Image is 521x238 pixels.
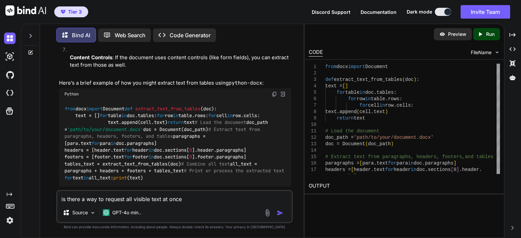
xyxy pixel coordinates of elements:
[92,140,100,146] span: for
[203,106,211,112] span: doc
[325,77,334,82] span: def
[448,31,466,38] p: Preview
[405,77,413,82] span: doc
[439,31,445,37] img: preview
[459,167,482,172] span: .header.
[365,96,371,102] span: in
[325,64,337,69] span: from
[394,90,397,95] span: :
[365,90,394,95] span: doc.tables
[402,77,405,82] span: (
[309,134,316,141] div: 12
[309,167,316,173] div: 17
[325,173,354,179] span: paragraphs
[4,51,16,62] img: darkAi-studio
[229,80,262,86] code: python-docx
[354,135,433,140] span: 'path/to/your/document.docx'
[149,147,154,153] span: in
[351,167,354,172] span: [
[309,128,316,134] div: 11
[354,167,385,172] span: header.text
[325,109,356,114] span: text.append
[309,154,316,160] div: 15
[414,160,454,166] span: doc.paragraphs
[64,126,263,139] span: # Extract text from paragraphs, headers, footers, and tables
[309,48,323,57] div: CODE
[309,147,316,154] div: 14
[309,115,316,122] div: 9
[227,112,233,118] span: in
[365,141,368,147] span: (
[54,6,88,17] button: premiumTier 3
[407,8,432,15] span: Dark mode
[417,167,451,172] span: doc.sections
[309,77,316,83] div: 3
[64,175,73,181] span: for
[385,109,388,114] span: )
[113,175,127,181] span: print
[471,49,491,56] span: FileName
[457,167,459,172] span: ]
[72,31,90,39] p: Bind AI
[368,141,391,147] span: doc_path
[309,64,316,70] div: 1
[173,112,178,118] span: in
[360,109,385,114] span: cell.text
[451,167,454,172] span: [
[170,31,211,39] p: Code Generator
[360,103,368,108] span: for
[337,64,348,69] span: docx
[5,5,46,16] img: Bind AI
[411,103,413,108] span: :
[309,122,316,128] div: 10
[325,160,360,166] span: paragraphs =
[59,189,291,212] p: In this example, the function iterates through all tables in the document and collects text from ...
[195,120,246,126] span: # Load the document
[494,49,500,55] img: chevron down
[365,64,388,69] span: Document
[309,89,316,96] div: 5
[361,8,397,16] button: Documentation
[90,210,96,216] img: Pick Models
[394,167,411,172] span: header
[4,69,16,81] img: githubDark
[124,106,133,112] span: def
[59,79,291,87] p: Here’s a brief example of how you might extract text from tables using :
[408,160,414,166] span: in
[67,126,143,132] span: 'path/to/your/document.docx'
[305,178,504,194] h2: OUTPUT
[465,154,494,159] span: and tables
[103,209,110,216] img: GPT-4o mini
[325,135,354,140] span: doc_path =
[57,191,292,203] textarea: is there a way to request all visible text at once
[70,54,291,69] p: : If the document uses content controls (like form fields), you can extract text from those as well.
[208,112,216,118] span: for
[385,167,394,172] span: for
[354,115,365,121] span: text
[124,154,132,160] span: for
[337,90,345,95] span: for
[189,147,192,153] span: 0
[461,5,510,19] button: Invite Team
[4,87,16,99] img: cloudideIcon
[309,102,316,109] div: 7
[56,224,293,230] p: Bind can provide inaccurate information, including about people. Always double-check its answers....
[360,90,365,95] span: in
[264,209,271,217] img: attachment
[454,167,456,172] span: 0
[149,154,154,160] span: in
[454,160,456,166] span: ]
[83,175,89,181] span: in
[360,160,362,166] span: [
[357,96,365,102] span: row
[121,112,127,118] span: in
[4,33,16,44] img: darkChat
[72,209,88,216] p: Source
[411,167,417,172] span: in
[380,103,385,108] span: in
[168,120,184,126] span: return
[357,109,360,114] span: (
[100,112,108,118] span: for
[325,83,342,89] span: text =
[184,168,284,174] span: # Print or process the extracted text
